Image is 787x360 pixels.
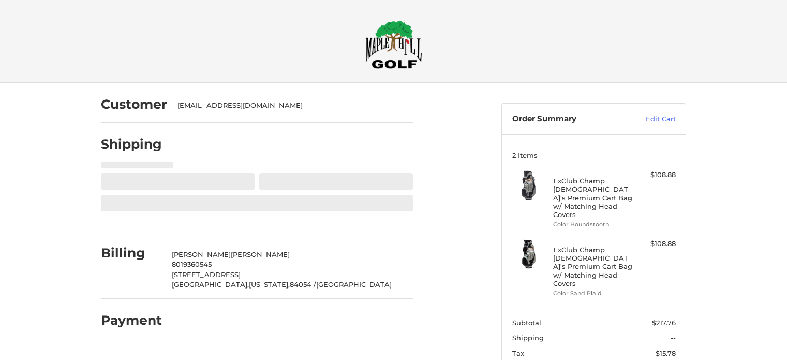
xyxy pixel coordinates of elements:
[316,280,392,289] span: [GEOGRAPHIC_DATA]
[101,136,162,152] h2: Shipping
[512,319,541,327] span: Subtotal
[365,20,422,69] img: Maple Hill Golf
[512,114,623,124] h3: Order Summary
[101,312,162,328] h2: Payment
[10,315,123,350] iframe: Gorgias live chat messenger
[290,280,316,289] span: 84054 /
[512,334,544,342] span: Shipping
[553,289,632,298] li: Color Sand Plaid
[635,239,676,249] div: $108.88
[172,260,212,268] span: 8019360545
[512,349,524,357] span: Tax
[101,96,167,112] h2: Customer
[652,319,676,327] span: $217.76
[553,177,632,219] h4: 1 x Club Champ [DEMOGRAPHIC_DATA]'s Premium Cart Bag w/ Matching Head Covers
[553,220,632,229] li: Color Houndstooth
[656,349,676,357] span: $15.78
[177,100,403,111] div: [EMAIL_ADDRESS][DOMAIN_NAME]
[512,151,676,160] h3: 2 Items
[553,246,632,287] h4: 1 x Club Champ [DEMOGRAPHIC_DATA]'s Premium Cart Bag w/ Matching Head Covers
[231,250,290,258] span: [PERSON_NAME]
[172,270,241,279] span: [STREET_ADDRESS]
[635,170,676,180] div: $108.88
[623,114,676,124] a: Edit Cart
[671,334,676,342] span: --
[249,280,290,289] span: [US_STATE],
[172,250,231,258] span: [PERSON_NAME]
[101,245,161,261] h2: Billing
[172,280,249,289] span: [GEOGRAPHIC_DATA],
[702,332,787,360] iframe: Google Customer Reviews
